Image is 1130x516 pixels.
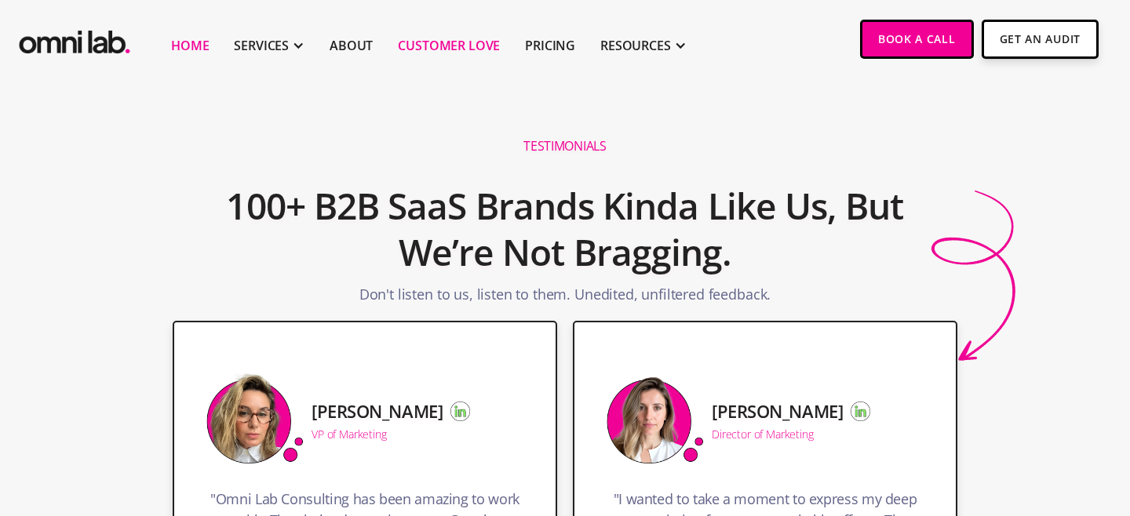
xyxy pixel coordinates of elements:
[982,20,1099,59] a: Get An Audit
[171,36,209,55] a: Home
[16,20,133,58] a: home
[600,36,671,55] div: RESOURCES
[712,429,814,440] div: Director of Marketing
[398,36,500,55] a: Customer Love
[312,402,443,420] h5: [PERSON_NAME]
[712,402,843,420] h5: [PERSON_NAME]
[191,175,939,285] h2: 100+ B2B SaaS Brands Kinda Like Us, But We’re Not Bragging.
[330,36,373,55] a: About
[523,138,606,154] h1: Testimonials
[312,429,387,440] div: VP of Marketing
[234,36,289,55] div: SERVICES
[525,36,575,55] a: Pricing
[1052,441,1130,516] iframe: Chat Widget
[860,20,974,59] a: Book a Call
[359,284,771,313] p: Don't listen to us, listen to them. Unedited, unfiltered feedback.
[16,20,133,58] img: Omni Lab: B2B SaaS Demand Generation Agency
